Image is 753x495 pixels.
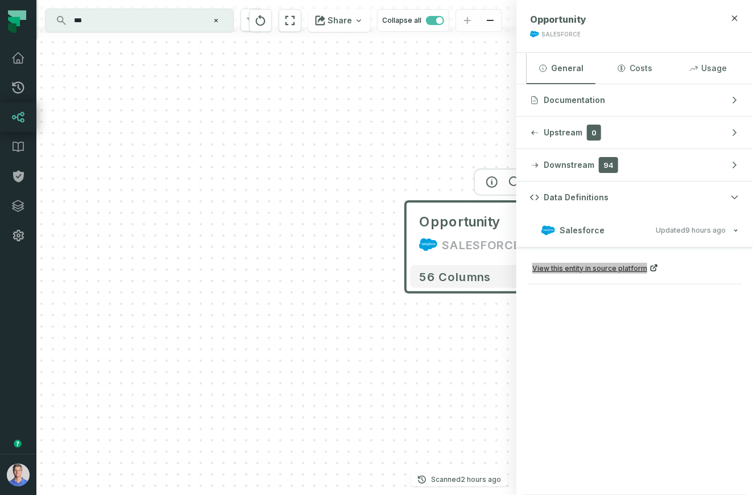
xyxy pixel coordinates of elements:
img: avatar of Barak Forgoun [7,464,30,486]
span: Opportunity [419,213,500,231]
relative-time: Sep 2, 2025, 8:10 AM GMT+3 [461,475,501,484]
button: Downstream94 [516,149,753,181]
span: Opportunity [530,14,586,25]
div: SALESFORCE [442,236,520,254]
div: SalesforceUpdated[DATE] 1:05:18 AM [516,247,753,303]
span: 0 [587,125,601,141]
button: zoom out [479,10,502,32]
button: Clear search query [210,15,222,26]
button: Share [308,9,370,32]
span: Documentation [544,94,605,106]
span: 56 columns [419,270,491,283]
button: Collapse all [377,9,449,32]
span: Salesforce [560,225,605,236]
span: View this entity in source platform [532,263,647,274]
span: Downstream [544,159,594,171]
button: SalesforceUpdated[DATE] 1:05:18 AM [530,222,739,238]
button: Documentation [516,84,753,116]
span: Upstream [544,127,582,138]
span: 94 [599,157,618,173]
span: Updated [656,226,726,234]
div: Tooltip anchor [13,439,23,449]
button: Scanned[DATE] 8:10:35 AM [411,473,508,486]
a: View this entity in source platform [532,259,659,277]
p: Scanned [431,474,501,485]
span: Data Definitions [544,192,609,203]
button: Usage [674,53,743,84]
button: Upstream0 [516,117,753,148]
button: Data Definitions [516,181,753,213]
div: SALESFORCE [541,30,581,39]
button: Costs [600,53,669,84]
button: General [527,53,595,84]
relative-time: Sep 2, 2025, 1:05 AM GMT+3 [685,226,726,234]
